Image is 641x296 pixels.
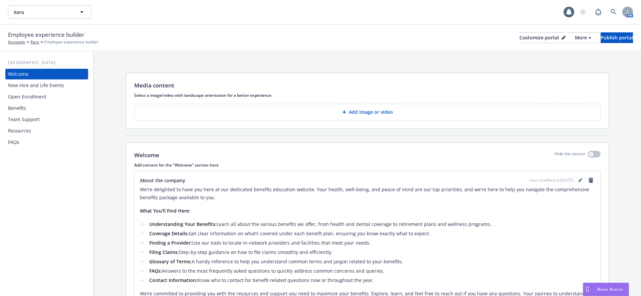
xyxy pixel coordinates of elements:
a: remove [587,176,595,184]
div: Drag to move [583,283,592,296]
span: Employee experience builder [44,39,98,45]
li: Learn all about the various benefits we offer, from health and dental coverage to retirement plan... [147,220,595,228]
a: Search [607,5,620,19]
button: Nova Assist [583,283,629,296]
button: Customize portal [519,32,566,43]
p: Add content for the "Welcome" section here [134,162,601,168]
span: Employee experience builder [8,30,84,39]
li: A handy reference to help you understand common terms and jargon related to your benefits. [147,258,595,266]
a: FAQs [5,137,88,147]
div: [GEOGRAPHIC_DATA] [5,59,88,66]
button: More [567,32,599,43]
a: Open Enrollment [5,91,88,102]
p: Hide this section [555,151,585,160]
li: Use our tools to locate in-network providers and facilities that meet your needs. [147,239,595,247]
strong: Contact Information: [149,277,197,283]
p: Add image or video [349,109,393,115]
div: Team Support [8,114,40,125]
div: New Hire and Life Events [8,80,64,91]
span: Nova Assist [597,286,623,292]
strong: FAQs: [149,268,162,274]
li: Step-by-step guidance on how to file claims smoothly and efficiently. [147,248,595,256]
li: Know who to contact for benefit-related questions now or throughout the year. [147,276,595,284]
strong: Understanding Your Benefits: [149,221,217,227]
a: Report a Bug [592,5,605,19]
strong: What You’ll Find Here: [140,208,190,214]
button: Xero [8,5,91,19]
strong: Glossary of Terms: [149,258,192,265]
a: Start snowing [576,5,590,19]
div: Welcome [8,69,28,79]
div: Benefits [8,103,26,113]
div: Open Enrollment [8,91,46,102]
a: Benefits [5,103,88,113]
p: Select a image/video with landscape orientation for a better experience [134,92,601,98]
a: Accounts [8,39,25,45]
button: Publish portal [601,32,633,43]
a: New Hire and Life Events [5,80,88,91]
span: Xero [14,9,71,16]
strong: Finding a Provider: [149,240,192,246]
strong: Coverage Details: [149,230,189,237]
a: Welcome [5,69,88,79]
a: Xero [30,39,39,45]
div: Publish portal [601,33,633,43]
span: About the company [140,177,185,184]
div: Customize portal [519,33,566,43]
a: Team Support [5,114,88,125]
a: editPencil [576,176,584,184]
li: Answers to the most frequently asked questions to quickly address common concerns and queries. [147,267,595,275]
li: Get clear information on what’s covered under each benefit plan, ensuring you know exactly what t... [147,230,595,238]
div: Resources [8,125,31,136]
div: FAQs [8,137,19,147]
p: Media content [134,81,174,90]
p: We're delighted to have you here at our dedicated benefits education website. Your health, well-b... [140,186,595,202]
div: More [575,33,591,43]
button: Add image or video [134,104,601,120]
strong: Filing Claims: [149,249,179,255]
a: Resources [5,125,88,136]
p: Welcome [134,151,159,160]
span: Last modified on [DATE] [530,177,574,183]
